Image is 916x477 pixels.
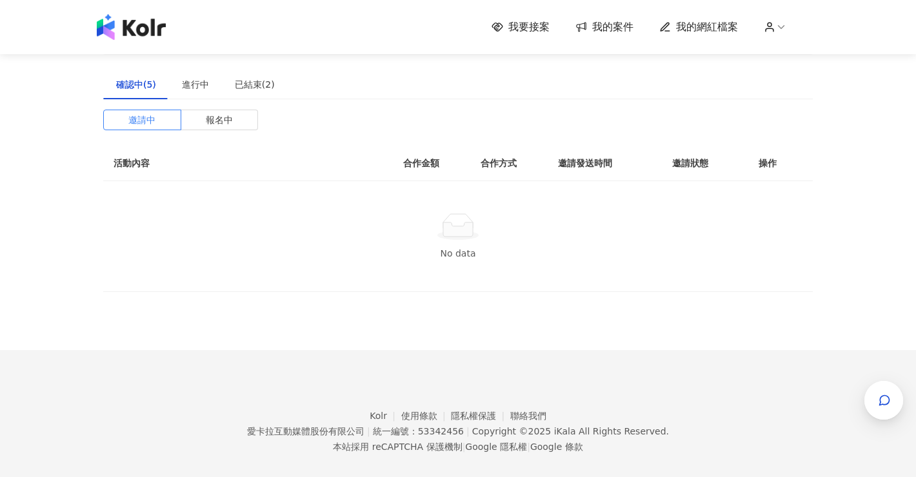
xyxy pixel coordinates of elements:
[182,77,209,92] div: 進行中
[401,411,452,421] a: 使用條款
[206,110,233,130] span: 報名中
[465,442,527,452] a: Google 隱私權
[592,20,633,34] span: 我的案件
[128,110,155,130] span: 邀請中
[116,77,156,92] div: 確認中(5)
[367,426,370,436] span: |
[247,426,364,436] div: 愛卡拉互動媒體股份有限公司
[662,146,748,181] th: 邀請狀態
[235,77,275,92] div: 已結束(2)
[472,426,669,436] div: Copyright © 2025 All Rights Reserved.
[659,20,738,34] a: 我的網紅檔案
[463,442,466,452] span: |
[748,146,813,181] th: 操作
[393,146,470,181] th: 合作金額
[466,426,470,436] span: |
[530,442,583,452] a: Google 條款
[103,146,361,181] th: 活動內容
[470,146,548,181] th: 合作方式
[548,146,662,181] th: 邀請發送時間
[333,439,582,454] span: 本站採用 reCAPTCHA 保護機制
[508,20,550,34] span: 我要接案
[575,20,633,34] a: 我的案件
[527,442,530,452] span: |
[373,426,464,436] div: 統一編號：53342456
[97,14,166,40] img: logo
[510,411,546,421] a: 聯絡我們
[119,246,797,260] div: No data
[676,20,738,34] span: 我的網紅檔案
[554,426,576,436] a: iKala
[492,20,550,34] a: 我要接案
[451,411,510,421] a: 隱私權保護
[370,411,401,421] a: Kolr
